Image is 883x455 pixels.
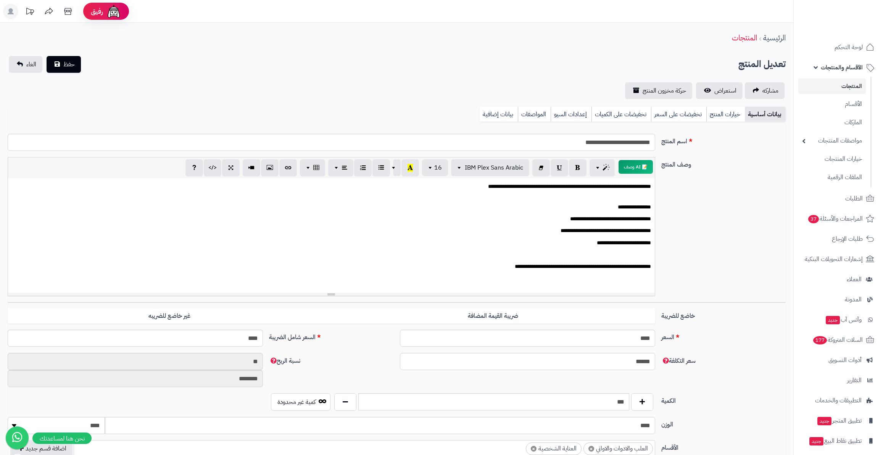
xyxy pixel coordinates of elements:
[480,107,518,122] a: بيانات إضافية
[269,356,300,365] span: نسبة الربح
[625,82,692,99] a: حركة مخزون المنتج
[518,107,551,122] a: المواصفات
[826,316,840,324] span: جديد
[763,32,786,43] a: الرئيسية
[658,134,789,146] label: اسم المنتج
[738,56,786,72] h2: تعديل المنتج
[661,356,696,365] span: سعر التكلفة
[588,446,594,452] span: ×
[91,7,103,16] span: رفيق
[762,86,778,95] span: مشاركه
[807,213,863,224] span: المراجعات والأسئلة
[798,210,878,228] a: المراجعات والأسئلة37
[817,415,862,426] span: تطبيق المتجر
[798,371,878,389] a: التقارير
[745,82,785,99] a: مشاركه
[696,82,743,99] a: استعراض
[106,4,121,19] img: ai-face.png
[531,446,537,452] span: ×
[745,107,786,122] a: بيانات أساسية
[832,234,863,244] span: طلبات الإرجاع
[813,336,827,344] span: 177
[828,355,862,365] span: أدوات التسويق
[798,79,866,94] a: المنتجات
[651,107,706,122] a: تخفيضات على السعر
[798,270,878,288] a: العملاء
[583,442,653,455] li: العلب والادوات والاواني
[817,417,831,425] span: جديد
[465,163,523,172] span: IBM Plex Sans Arabic
[847,274,862,285] span: العملاء
[434,163,442,172] span: 16
[845,193,863,204] span: الطلبات
[551,107,591,122] a: إعدادات السيو
[798,391,878,410] a: التطبيقات والخدمات
[815,395,862,406] span: التطبيقات والخدمات
[798,311,878,329] a: وآتس آبجديد
[798,331,878,349] a: السلات المتروكة177
[809,436,862,446] span: تطبيق نقاط البيع
[658,330,789,342] label: السعر
[809,437,823,445] span: جديد
[658,440,789,452] label: الأقسام
[798,114,866,131] a: الماركات
[732,32,757,43] a: المنتجات
[808,215,819,223] span: 37
[821,62,863,73] span: الأقسام والمنتجات
[591,107,651,122] a: تخفيضات على الكميات
[643,86,686,95] span: حركة مخزون المنتج
[619,160,653,174] button: 📝 AI وصف
[845,294,862,305] span: المدونة
[331,308,655,324] label: ضريبة القيمة المضافة
[798,351,878,369] a: أدوات التسويق
[266,330,397,342] label: السعر شامل الضريبة
[658,393,789,405] label: الكمية
[658,308,789,320] label: خاضع للضريبة
[847,375,862,386] span: التقارير
[835,42,863,53] span: لوحة التحكم
[798,250,878,268] a: إشعارات التحويلات البنكية
[658,417,789,429] label: الوزن
[805,254,863,264] span: إشعارات التحويلات البنكية
[812,335,863,345] span: السلات المتروكة
[706,107,745,122] a: خيارات المنتج
[20,4,39,21] a: تحديثات المنصة
[798,169,866,186] a: الملفات الرقمية
[798,96,866,112] a: الأقسام
[831,20,876,36] img: logo-2.png
[63,60,75,69] span: حفظ
[798,230,878,248] a: طلبات الإرجاع
[26,60,36,69] span: الغاء
[451,159,529,176] button: IBM Plex Sans Arabic
[798,290,878,309] a: المدونة
[47,56,81,73] button: حفظ
[798,151,866,167] a: خيارات المنتجات
[798,432,878,450] a: تطبيق نقاط البيعجديد
[8,308,331,324] label: غير خاضع للضريبه
[9,56,42,73] a: الغاء
[526,442,582,455] li: العناية الشخصية
[798,38,878,56] a: لوحة التحكم
[422,159,448,176] button: 16
[798,412,878,430] a: تطبيق المتجرجديد
[658,157,789,169] label: وصف المنتج
[714,86,736,95] span: استعراض
[798,189,878,208] a: الطلبات
[825,314,862,325] span: وآتس آب
[798,133,866,149] a: مواصفات المنتجات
